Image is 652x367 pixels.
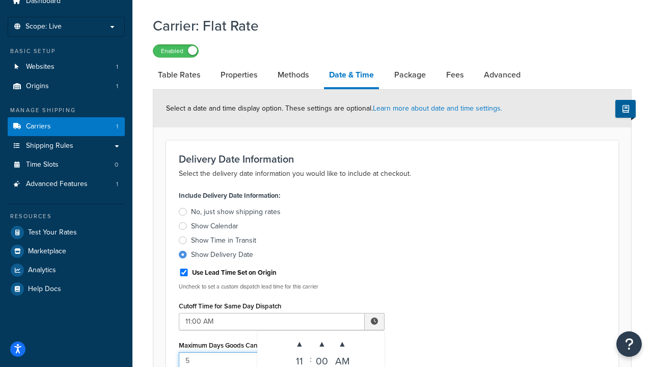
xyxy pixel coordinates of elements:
a: Websites1 [8,58,125,76]
a: Carriers1 [8,117,125,136]
a: Fees [441,63,469,87]
li: Origins [8,77,125,96]
div: 11 [289,354,310,364]
span: Select a date and time display option. These settings are optional. [166,103,502,114]
span: Test Your Rates [28,228,77,237]
span: 0 [115,161,118,169]
label: Include Delivery Date Information: [179,189,280,203]
div: Show Calendar [191,221,238,231]
a: Shipping Rules [8,137,125,155]
button: Show Help Docs [615,100,636,118]
a: Learn more about date and time settings. [373,103,502,114]
a: Time Slots0 [8,155,125,174]
div: Resources [8,212,125,221]
a: Advanced Features1 [8,175,125,194]
span: Websites [26,63,55,71]
span: ▲ [332,334,352,354]
div: Show Delivery Date [191,250,253,260]
a: Package [389,63,431,87]
a: Date & Time [324,63,379,89]
span: Carriers [26,122,51,131]
span: ▲ [312,334,332,354]
a: Marketplace [8,242,125,260]
li: Time Slots [8,155,125,174]
label: Use Lead Time Set on Origin [192,268,277,277]
a: Origins1 [8,77,125,96]
a: Properties [215,63,262,87]
span: 1 [116,122,118,131]
li: Carriers [8,117,125,136]
li: Websites [8,58,125,76]
div: Show Time in Transit [191,235,256,246]
span: Analytics [28,266,56,275]
label: Maximum Days Goods Can Be in Transit [179,342,294,349]
label: Enabled [153,45,198,57]
p: Select the delivery date information you would like to include at checkout. [179,168,606,180]
div: 00 [312,354,332,364]
div: Basic Setup [8,47,125,56]
h1: Carrier: Flat Rate [153,16,619,36]
span: Marketplace [28,247,66,256]
a: Analytics [8,261,125,279]
h3: Delivery Date Information [179,153,606,165]
div: No, just show shipping rates [191,207,281,217]
span: Time Slots [26,161,59,169]
a: Test Your Rates [8,223,125,242]
div: Manage Shipping [8,106,125,115]
p: Uncheck to set a custom dispatch lead time for this carrier [179,283,385,291]
span: 1 [116,63,118,71]
span: 1 [116,82,118,91]
a: Help Docs [8,280,125,298]
a: Table Rates [153,63,205,87]
span: ▲ [289,334,310,354]
span: 1 [116,180,118,189]
span: Shipping Rules [26,142,73,150]
li: Advanced Features [8,175,125,194]
div: AM [332,354,352,364]
a: Advanced [479,63,526,87]
span: Scope: Live [25,22,62,31]
button: Open Resource Center [616,331,642,357]
label: Cutoff Time for Same Day Dispatch [179,302,281,310]
span: Help Docs [28,285,61,294]
span: Origins [26,82,49,91]
span: Advanced Features [26,180,88,189]
a: Methods [273,63,314,87]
